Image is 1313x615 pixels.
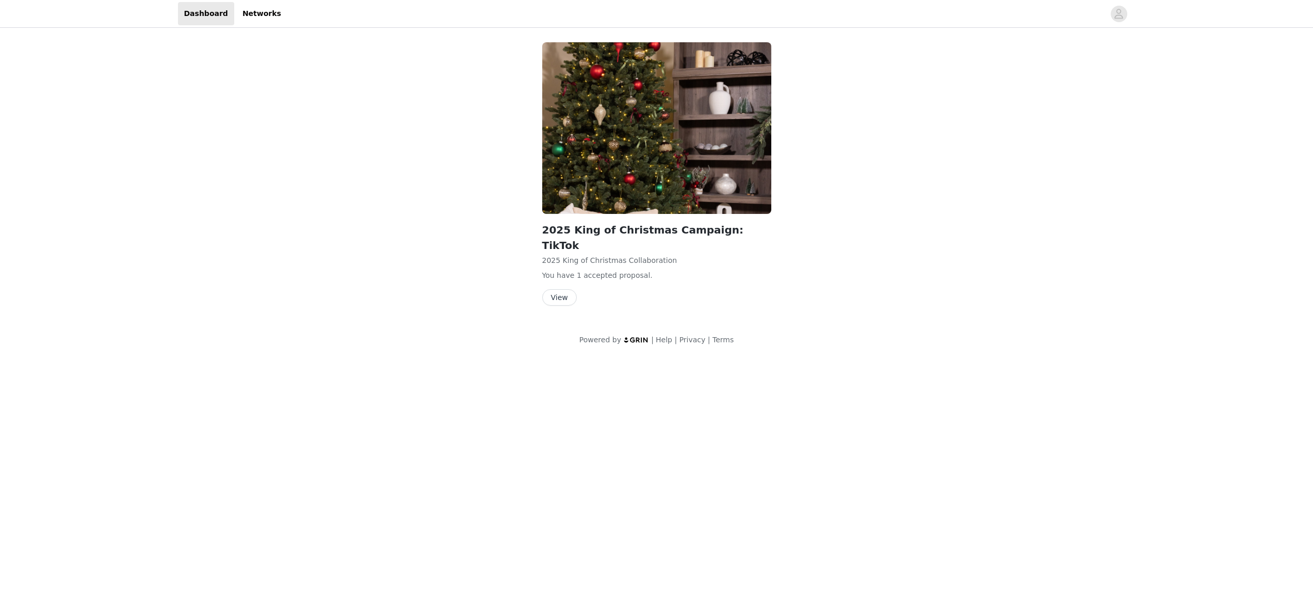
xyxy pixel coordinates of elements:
[623,337,649,343] img: logo
[712,336,734,344] a: Terms
[651,336,654,344] span: |
[656,336,672,344] a: Help
[708,336,710,344] span: |
[1114,6,1124,22] div: avatar
[542,289,577,306] button: View
[542,42,771,214] img: King Of Christmas
[236,2,287,25] a: Networks
[178,2,234,25] a: Dashboard
[542,222,771,253] h2: 2025 King of Christmas Campaign: TikTok
[542,255,771,266] p: 2025 King of Christmas Collaboration
[579,336,621,344] span: Powered by
[542,270,771,281] p: You have 1 accepted proposal .
[679,336,706,344] a: Privacy
[674,336,677,344] span: |
[542,294,577,302] a: View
